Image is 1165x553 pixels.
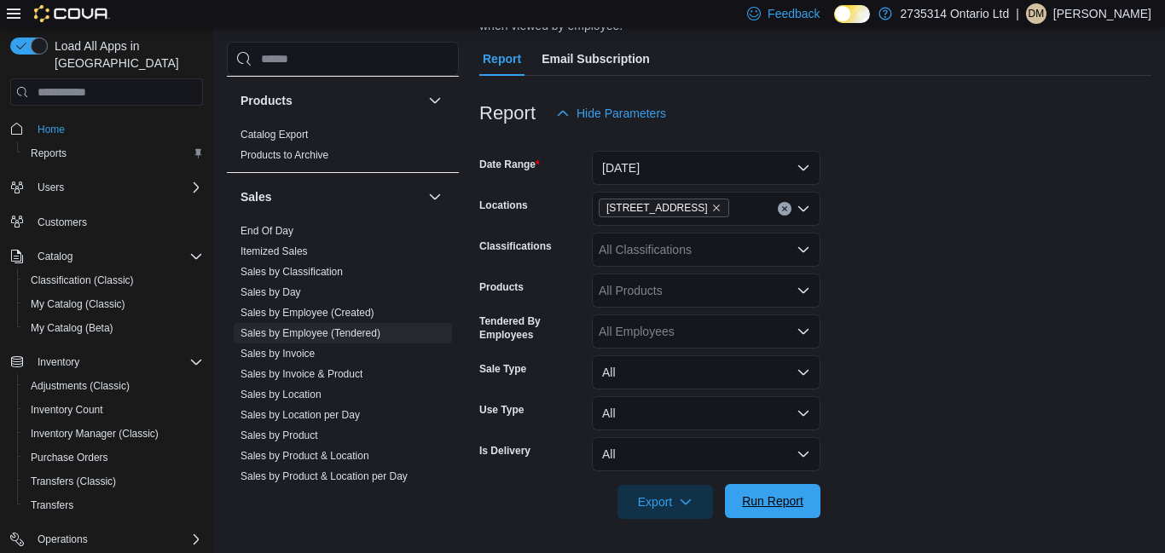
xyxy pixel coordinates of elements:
button: Inventory [3,350,210,374]
span: Customers [31,211,203,233]
span: Hide Parameters [577,105,666,122]
button: Inventory [31,352,86,372]
a: Reports [24,143,73,164]
a: Transfers [24,495,80,516]
span: Catalog [38,250,72,263]
span: Transfers [31,498,73,512]
span: Users [31,177,203,198]
button: All [592,355,820,389]
div: Desiree Metcalfe [1026,3,1046,24]
button: My Catalog (Beta) [17,316,210,340]
span: Classification (Classic) [31,274,134,287]
span: Run Report [742,493,803,510]
p: | [1016,3,1019,24]
span: Itemized Sales [241,245,308,258]
button: Sales [241,188,421,205]
button: Remove 268 Sandwich St S from selection in this group [711,203,722,213]
button: Home [3,116,210,141]
a: Sales by Invoice [241,348,315,360]
label: Date Range [479,158,540,171]
a: Sales by Product [241,429,318,441]
span: Users [38,181,64,194]
a: Transfers (Classic) [24,471,123,492]
span: Inventory Manager (Classic) [31,427,159,441]
span: Reports [24,143,203,164]
a: My Catalog (Classic) [24,294,132,314]
button: Run Report [725,484,820,518]
label: Products [479,280,524,294]
button: Classification (Classic) [17,268,210,292]
span: Purchase Orders [24,447,203,468]
span: Inventory [38,355,79,369]
label: Classifications [479,239,552,253]
button: Catalog [31,246,79,267]
span: Sales by Employee (Created) [241,306,374,320]
span: Feedback [768,5,820,22]
button: Open list of options [797,325,810,338]
a: Home [31,119,72,140]
span: Home [38,123,65,136]
span: Load All Apps in [GEOGRAPHIC_DATA] [48,37,203,72]
a: Sales by Employee (Created) [241,307,374,319]
button: Purchase Orders [17,446,210,469]
a: Inventory Manager (Classic) [24,423,165,444]
span: 268 Sandwich St S [599,199,729,217]
span: Home [31,118,203,139]
span: Reports [31,147,67,160]
span: Report [483,42,521,76]
button: Hide Parameters [549,96,673,130]
a: Adjustments (Classic) [24,376,136,396]
button: [DATE] [592,151,820,185]
a: Products to Archive [241,149,328,161]
a: Sales by Day [241,286,301,298]
button: Users [3,176,210,199]
span: Sales by Invoice & Product [241,367,362,381]
button: Transfers [17,493,210,517]
button: Reports [17,141,210,165]
span: Sales by Product per Day [241,490,356,504]
span: Operations [31,529,203,550]
span: Sales by Product & Location per Day [241,469,408,483]
a: Sales by Location [241,389,322,400]
span: Purchase Orders [31,451,108,464]
button: Customers [3,210,210,234]
span: Export [628,485,703,519]
button: All [592,437,820,471]
label: Is Delivery [479,444,530,458]
span: Sales by Location per Day [241,408,360,422]
span: My Catalog (Beta) [31,321,113,335]
span: Adjustments (Classic) [24,376,203,396]
label: Locations [479,199,528,212]
button: Operations [3,527,210,551]
a: Sales by Location per Day [241,409,360,421]
button: Operations [31,529,95,550]
button: My Catalog (Classic) [17,292,210,316]
span: Sales by Location [241,388,322,401]
div: Sales [227,221,459,514]
button: Open list of options [797,284,810,297]
span: Products to Archive [241,148,328,162]
span: Inventory [31,352,203,372]
button: Clear input [778,202,791,216]
p: [PERSON_NAME] [1053,3,1151,24]
span: My Catalog (Beta) [24,318,203,338]
span: My Catalog (Classic) [24,294,203,314]
span: Classification (Classic) [24,270,203,291]
span: Sales by Classification [241,265,343,279]
a: Sales by Product & Location per Day [241,470,408,482]
a: Sales by Product & Location [241,450,369,462]
a: Classification (Classic) [24,270,141,291]
a: My Catalog (Beta) [24,318,120,338]
button: Adjustments (Classic) [17,374,210,398]
span: Dark Mode [834,23,835,24]
button: Products [425,90,445,111]
span: Transfers [24,495,203,516]
span: Sales by Invoice [241,347,315,360]
label: Use Type [479,403,524,417]
span: Transfers (Classic) [31,475,116,488]
a: Sales by Invoice & Product [241,368,362,380]
p: 2735314 Ontario Ltd [901,3,1010,24]
button: Open list of options [797,202,810,216]
span: DM [1029,3,1045,24]
button: Catalog [3,245,210,268]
